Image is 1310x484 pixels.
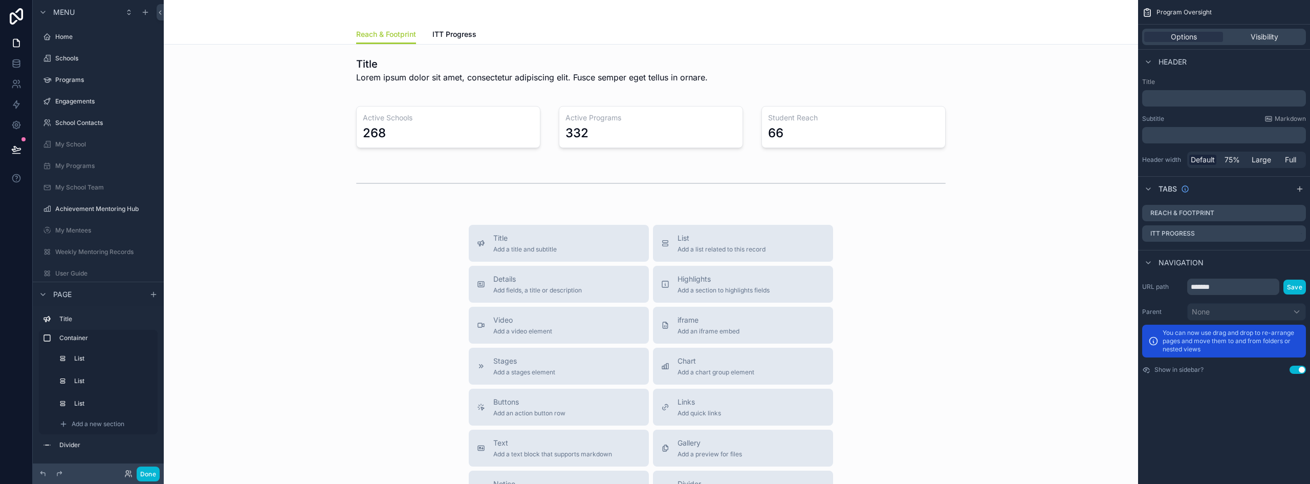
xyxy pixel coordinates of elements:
button: ListAdd a list related to this record [653,225,833,262]
a: My School [39,136,158,153]
a: Home [39,29,158,45]
span: Highlights [678,274,770,284]
span: Add quick links [678,409,721,417]
span: Add a title and subtitle [493,245,557,254]
label: Subtitle [1142,115,1164,123]
button: GalleryAdd a preview for files [653,430,833,467]
span: iframe [678,315,739,325]
span: Markdown [1275,115,1306,123]
label: Schools [55,54,156,62]
label: My Programs [55,162,156,170]
label: Header width [1142,156,1183,164]
span: Add a new section [72,420,124,428]
button: LinksAdd quick links [653,389,833,426]
a: Engagements [39,93,158,110]
span: Add an action button row [493,409,565,417]
a: ITT Progress [432,25,476,46]
label: Title [59,315,154,323]
span: Options [1171,32,1197,42]
label: List [74,399,151,408]
span: Title [493,233,557,243]
span: Text [493,438,612,448]
a: Weekly Mentoring Records [39,244,158,260]
span: Add a video element [493,327,552,335]
span: Full [1285,155,1296,165]
span: Page [53,289,72,300]
a: Schools [39,50,158,67]
a: Reach & Footprint [356,25,416,45]
div: scrollable content [1142,90,1306,107]
span: Visibility [1251,32,1278,42]
label: My School Team [55,183,156,192]
a: Markdown [1264,115,1306,123]
span: Large [1252,155,1271,165]
label: My Mentees [55,226,156,235]
span: Add a stages element [493,368,555,376]
a: Achievement Mentoring Hub [39,201,158,217]
span: ITT Progress [432,29,476,39]
label: My School [55,140,156,149]
label: Home [55,33,156,41]
span: Add a preview for files [678,450,742,458]
label: Divider [59,441,154,449]
span: Add an iframe embed [678,327,739,335]
a: School Contacts [39,115,158,131]
span: Add fields, a title or description [493,286,582,294]
label: User Guide [55,269,156,278]
button: HighlightsAdd a section to highlights fields [653,266,833,303]
span: Menu [53,7,75,17]
button: TitleAdd a title and subtitle [469,225,649,262]
span: Links [678,397,721,407]
label: Achievement Mentoring Hub [55,205,156,213]
button: VideoAdd a video element [469,307,649,344]
label: School Contacts [55,119,156,127]
span: Add a text block that supports markdown [493,450,612,458]
span: List [678,233,766,243]
span: 75% [1225,155,1240,165]
label: List [74,377,151,385]
label: Weekly Mentoring Records [55,248,156,256]
label: ITT Progress [1150,229,1195,238]
span: Tabs [1159,184,1177,194]
span: Add a list related to this record [678,245,766,254]
span: Reach & Footprint [356,29,416,39]
span: Add a chart group element [678,368,754,376]
span: Gallery [678,438,742,448]
span: Header [1159,57,1187,67]
p: You can now use drag and drop to re-arrange pages and move them to and from folders or nested views [1163,329,1300,353]
span: Add a section to highlights fields [678,286,770,294]
span: Details [493,274,582,284]
span: Buttons [493,397,565,407]
button: None [1187,303,1306,321]
a: User Guide [39,265,158,282]
label: Engagements [55,97,156,106]
span: Navigation [1159,258,1204,268]
span: Chart [678,356,754,366]
button: ButtonsAdd an action button row [469,389,649,426]
div: scrollable content [33,306,164,464]
a: My Programs [39,158,158,174]
label: Parent [1142,308,1183,316]
label: Title [1142,78,1306,86]
a: Programs [39,72,158,88]
button: ChartAdd a chart group element [653,348,833,385]
span: Stages [493,356,555,366]
a: My Mentees [39,222,158,239]
label: Show in sidebar? [1154,366,1204,374]
span: Default [1191,155,1215,165]
label: Container [59,334,154,342]
button: Done [137,467,160,481]
label: Programs [55,76,156,84]
label: List [74,354,151,363]
span: Video [493,315,552,325]
button: TextAdd a text block that supports markdown [469,430,649,467]
button: Save [1283,280,1306,294]
div: scrollable content [1142,127,1306,143]
label: Reach & Footprint [1150,209,1214,217]
a: My School Team [39,179,158,196]
button: iframeAdd an iframe embed [653,307,833,344]
button: StagesAdd a stages element [469,348,649,385]
span: Program Oversight [1156,8,1212,16]
button: DetailsAdd fields, a title or description [469,266,649,303]
label: URL path [1142,283,1183,291]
